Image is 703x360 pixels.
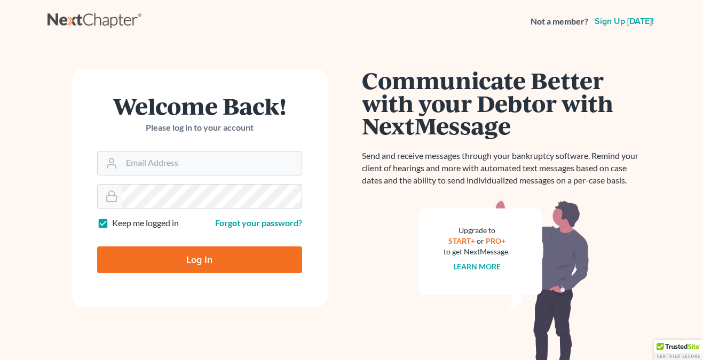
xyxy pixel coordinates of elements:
[477,236,484,245] span: or
[531,15,588,28] strong: Not a member?
[486,236,505,245] a: PRO+
[444,246,510,257] div: to get NextMessage.
[97,246,302,273] input: Log In
[112,217,179,229] label: Keep me logged in
[362,150,645,187] p: Send and receive messages through your bankruptcy software. Remind your client of hearings and mo...
[362,69,645,137] h1: Communicate Better with your Debtor with NextMessage
[215,218,302,228] a: Forgot your password?
[122,151,302,175] input: Email Address
[444,225,510,236] div: Upgrade to
[97,122,302,134] p: Please log in to your account
[593,17,656,26] a: Sign up [DATE]!
[448,236,475,245] a: START+
[97,94,302,117] h1: Welcome Back!
[453,262,501,271] a: Learn more
[654,340,703,360] div: TrustedSite Certified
